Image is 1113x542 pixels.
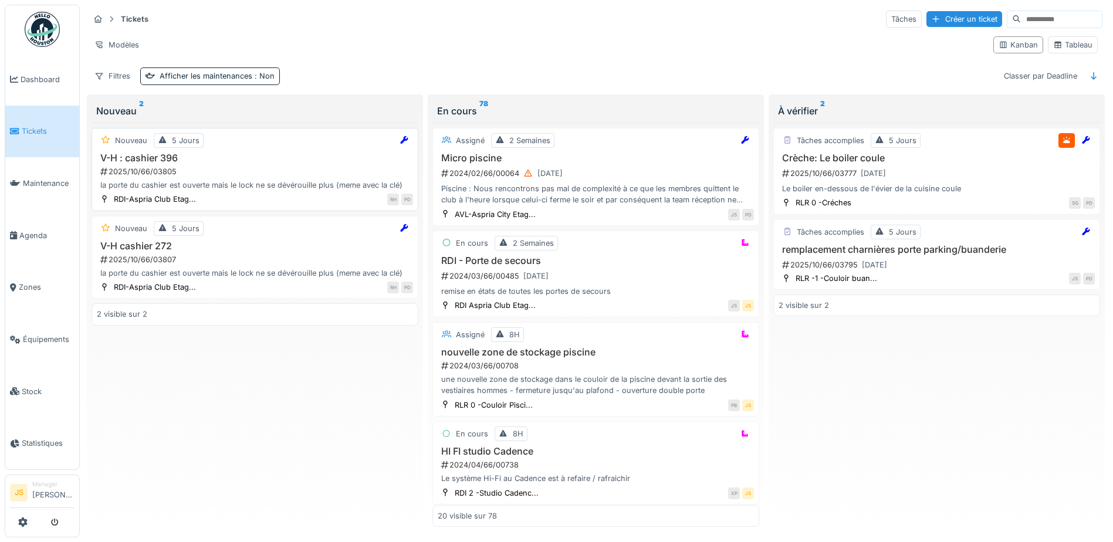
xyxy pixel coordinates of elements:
[455,399,533,411] div: RLR 0 -Couloir Pisci...
[438,374,754,396] div: une nouvelle zone de stockage dans le couloir de la piscine devant la sortie des vestiaires homme...
[509,135,550,146] div: 2 Semaines
[1069,197,1081,209] div: SG
[116,13,153,25] strong: Tickets
[438,347,754,358] h3: nouvelle zone de stockage piscine
[513,238,554,249] div: 2 Semaines
[438,286,754,297] div: remise en états de toutes les portes de secours
[5,157,79,209] a: Maintenance
[438,446,754,457] h3: HI FI studio Cadence
[10,480,75,508] a: JS Manager[PERSON_NAME]
[23,334,75,345] span: Équipements
[1083,273,1095,284] div: PD
[797,135,864,146] div: Tâches accomplies
[781,166,1095,181] div: 2025/10/66/03777
[172,135,199,146] div: 5 Jours
[401,282,413,293] div: PD
[861,168,886,179] div: [DATE]
[999,67,1082,84] div: Classer par Deadline
[21,74,75,85] span: Dashboard
[115,135,147,146] div: Nouveau
[114,282,196,293] div: RDI-Aspria Club Etag...
[440,166,754,181] div: 2024/02/66/00064
[19,230,75,241] span: Agenda
[5,262,79,314] a: Zones
[22,438,75,449] span: Statistiques
[97,309,147,320] div: 2 visible sur 2
[5,106,79,158] a: Tickets
[32,480,75,489] div: Manager
[455,487,539,499] div: RDI 2 -Studio Cadenc...
[513,428,523,439] div: 8H
[5,418,79,470] a: Statistiques
[779,153,1095,164] h3: Crèche: Le boiler coule
[479,104,488,118] sup: 78
[886,11,922,28] div: Tâches
[387,282,399,293] div: RH
[456,135,485,146] div: Assigné
[862,259,887,270] div: [DATE]
[99,166,413,177] div: 2025/10/66/03805
[779,300,829,311] div: 2 visible sur 2
[1053,39,1092,50] div: Tableau
[5,313,79,365] a: Équipements
[438,153,754,164] h3: Micro piscine
[456,238,488,249] div: En cours
[25,12,60,47] img: Badge_color-CXgf-gQk.svg
[5,365,79,418] a: Stock
[728,487,740,499] div: XP
[509,329,520,340] div: 8H
[456,428,488,439] div: En cours
[796,273,877,284] div: RLR -1 -Couloir buan...
[779,183,1095,194] div: Le boiler en-dessous de l'évier de la cuisine coule
[97,240,413,252] h3: V-H cashier 272
[797,226,864,238] div: Tâches accomplies
[820,104,825,118] sup: 2
[778,104,1095,118] div: À vérifier
[115,223,147,234] div: Nouveau
[456,329,485,340] div: Assigné
[537,168,563,179] div: [DATE]
[437,104,755,118] div: En cours
[22,386,75,397] span: Stock
[742,487,754,499] div: JS
[455,209,536,220] div: AVL-Aspria City Etag...
[10,484,28,502] li: JS
[779,244,1095,255] h3: remplacement charnières porte parking/buanderie
[440,459,754,470] div: 2024/04/66/00738
[32,480,75,505] li: [PERSON_NAME]
[97,153,413,164] h3: V-H : cashier 396
[796,197,851,208] div: RLR 0 -Créches
[172,223,199,234] div: 5 Jours
[114,194,196,205] div: RDI-Aspria Club Etag...
[728,399,740,411] div: PB
[1069,273,1081,284] div: JS
[781,258,1095,272] div: 2025/10/66/03795
[99,254,413,265] div: 2025/10/66/03807
[889,135,916,146] div: 5 Jours
[89,36,144,53] div: Modèles
[440,269,754,283] div: 2024/03/66/00485
[97,267,413,279] div: la porte du cashier est ouverte mais le lock ne se dévérouille plus (meme avec la clé)
[160,70,275,82] div: Afficher les maintenances
[926,11,1002,27] div: Créer un ticket
[728,209,740,221] div: JS
[438,473,754,484] div: Le système Hi-Fi au Cadence est à refaire / rafraichir
[22,126,75,137] span: Tickets
[455,300,536,311] div: RDI Aspria Club Etag...
[139,104,144,118] sup: 2
[97,179,413,191] div: la porte du cashier est ouverte mais le lock ne se dévérouille plus (meme avec la clé)
[889,226,916,238] div: 5 Jours
[387,194,399,205] div: RH
[523,270,549,282] div: [DATE]
[89,67,136,84] div: Filtres
[999,39,1038,50] div: Kanban
[438,255,754,266] h3: RDI - Porte de secours
[252,72,275,80] span: : Non
[742,209,754,221] div: PD
[96,104,414,118] div: Nouveau
[19,282,75,293] span: Zones
[5,209,79,262] a: Agenda
[23,178,75,189] span: Maintenance
[1083,197,1095,209] div: PD
[438,183,754,205] div: Piscine : Nous rencontrons pas mal de complexité à ce que les membres quittent le club à l'heure ...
